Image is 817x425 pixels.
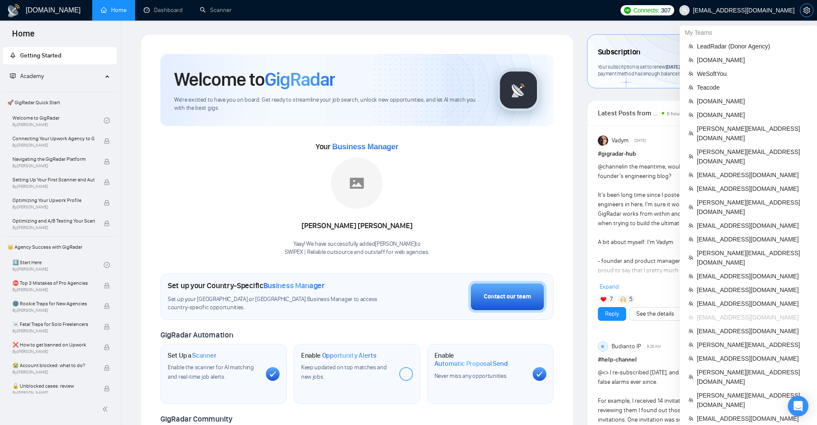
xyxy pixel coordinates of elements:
[104,159,110,165] span: lock
[263,281,325,290] span: Business Manager
[697,299,808,308] span: [EMAIL_ADDRESS][DOMAIN_NAME]
[12,320,95,329] span: ☠️ Fatal Traps for Solo Freelancers
[697,124,808,143] span: [PERSON_NAME][EMAIL_ADDRESS][DOMAIN_NAME]
[667,111,693,117] span: 6 hours ago
[697,285,808,295] span: [EMAIL_ADDRESS][DOMAIN_NAME]
[620,296,626,302] img: 🙌
[104,118,110,124] span: check-circle
[12,143,95,148] span: By [PERSON_NAME]
[12,299,95,308] span: 🌚 Rookie Traps for New Agencies
[12,134,95,143] span: Connecting Your Upwork Agency to GigRadar
[5,27,42,45] span: Home
[598,108,659,118] span: Latest Posts from the GigRadar Community
[697,69,808,78] span: WeSoftYou
[697,221,808,230] span: [EMAIL_ADDRESS][DOMAIN_NAME]
[688,112,693,118] span: team
[12,205,95,210] span: By [PERSON_NAME]
[101,6,127,14] a: homeHome
[629,295,633,304] span: 5
[688,287,693,292] span: team
[192,351,216,360] span: Scanner
[661,6,670,15] span: 307
[688,71,693,76] span: team
[697,42,808,51] span: LeadRadar (Donor Agency)
[484,292,531,301] div: Contact our team
[12,382,95,390] span: 🔓 Unblocked cases: review
[688,172,693,178] span: team
[688,44,693,49] span: team
[688,131,693,136] span: team
[624,7,631,14] img: upwork-logo.png
[697,354,808,363] span: [EMAIL_ADDRESS][DOMAIN_NAME]
[12,361,95,370] span: 😭 Account blocked: what to do?
[697,248,808,267] span: [PERSON_NAME][EMAIL_ADDRESS][DOMAIN_NAME]
[12,349,95,354] span: By [PERSON_NAME]
[468,281,546,313] button: Contact our team
[12,287,95,292] span: By [PERSON_NAME]
[697,184,808,193] span: [EMAIL_ADDRESS][DOMAIN_NAME]
[497,69,540,112] img: gigradar-logo.png
[598,136,608,146] img: Vadym
[434,359,508,368] span: Automatic Proposal Send
[800,7,813,14] span: setting
[697,96,808,106] span: [DOMAIN_NAME]
[12,279,95,287] span: ⛔ Top 3 Mistakes of Pro Agencies
[285,248,430,256] p: SWIPEX | Reliable outsource and outstaff for web agencies .
[598,63,785,77] span: Your subscription is set to renew . To keep things running smoothly, make sure your payment metho...
[800,3,814,17] button: setting
[332,142,398,151] span: Business Manager
[12,225,95,230] span: By [PERSON_NAME]
[605,309,619,319] a: Reply
[633,6,659,15] span: Connects:
[598,307,626,321] button: Reply
[688,205,693,210] span: team
[285,219,430,233] div: [PERSON_NAME] [PERSON_NAME]
[598,45,640,60] span: Subscription
[800,7,814,14] a: setting
[20,72,44,80] span: Academy
[7,4,21,18] img: logo
[104,324,110,330] span: lock
[316,142,398,151] span: Your
[20,52,61,59] span: Getting Started
[265,68,335,91] span: GigRadar
[12,370,95,375] span: By [PERSON_NAME]
[697,313,808,322] span: [EMAIL_ADDRESS][DOMAIN_NAME]
[434,372,507,380] span: Never miss any opportunities.
[688,186,693,191] span: team
[160,330,233,340] span: GigRadar Automation
[688,274,693,279] span: team
[688,223,693,228] span: team
[174,68,335,91] h1: Welcome to
[688,315,693,320] span: team
[688,154,693,159] span: team
[10,52,16,58] span: rocket
[322,351,377,360] span: Opportunity Alerts
[688,99,693,104] span: team
[697,340,808,350] span: [PERSON_NAME][EMAIL_ADDRESS]
[104,138,110,144] span: lock
[788,396,808,416] div: Open Intercom Messenger
[12,175,95,184] span: Setting Up Your First Scanner and Auto-Bidder
[697,170,808,180] span: [EMAIL_ADDRESS][DOMAIN_NAME]
[10,72,44,80] span: Academy
[144,6,183,14] a: dashboardDashboard
[600,283,619,290] span: Expand
[102,405,111,413] span: double-left
[301,364,387,380] span: Keep updated on top matches and new jobs.
[12,196,95,205] span: Optimizing Your Upwork Profile
[12,256,104,274] a: 1️⃣ Start HereBy[PERSON_NAME]
[3,47,117,64] li: Getting Started
[12,341,95,349] span: ❌ How to get banned on Upwork
[697,110,808,120] span: [DOMAIN_NAME]
[104,365,110,371] span: lock
[636,309,674,319] a: See the details
[12,308,95,313] span: By [PERSON_NAME]
[104,179,110,185] span: lock
[598,149,786,159] h1: # gigradar-hub
[174,96,483,112] span: We're excited to have you on board. Get ready to streamline your job search, unlock new opportuni...
[697,147,808,166] span: [PERSON_NAME][EMAIL_ADDRESS][DOMAIN_NAME]
[12,390,95,395] span: By [PERSON_NAME]
[4,94,116,111] span: 🚀 GigRadar Quick Start
[104,386,110,392] span: lock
